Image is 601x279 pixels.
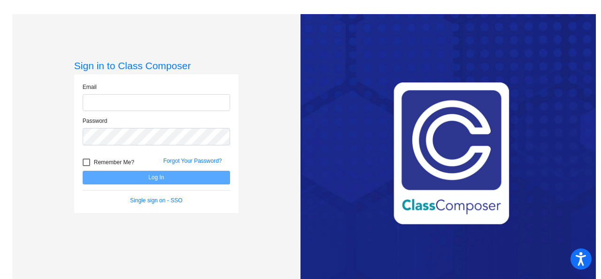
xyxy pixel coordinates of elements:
button: Log In [83,171,230,184]
label: Password [83,117,108,125]
a: Single sign on - SSO [130,197,182,204]
h3: Sign in to Class Composer [74,60,239,72]
label: Email [83,83,97,91]
a: Forgot Your Password? [163,158,222,164]
span: Remember Me? [94,157,134,168]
